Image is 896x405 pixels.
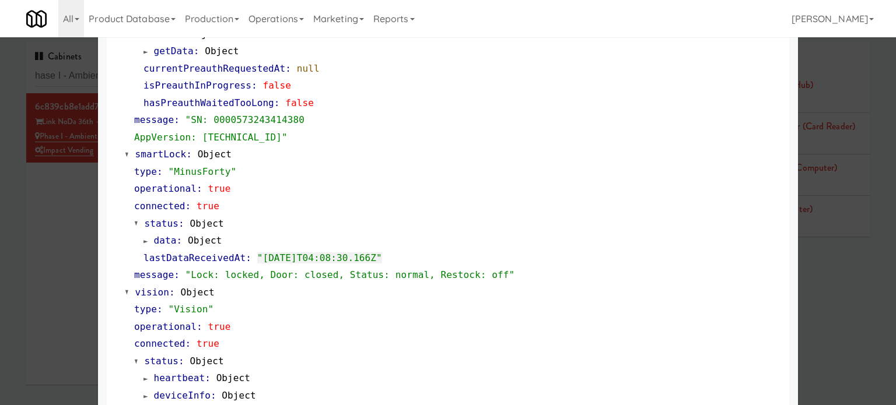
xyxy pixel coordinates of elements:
span: lastDataReceivedAt [143,252,246,263]
span: status [145,29,178,40]
span: hasPreauthWaitedTooLong [143,97,274,108]
img: Micromart [26,9,47,29]
span: : [178,218,184,229]
span: isPreauthInProgress [143,80,251,91]
span: type [134,304,157,315]
span: Object [205,45,239,57]
span: "Vision" [168,304,213,315]
span: : [274,97,280,108]
span: : [205,372,211,383]
span: : [251,80,257,91]
span: : [157,304,163,315]
span: "Lock: locked, Door: closed, Status: normal, Restock: off" [185,269,515,280]
span: smartLock [135,149,187,160]
span: : [197,183,202,194]
span: false [285,97,314,108]
span: heartbeat [154,372,205,383]
span: message [134,114,174,125]
span: operational [134,183,197,194]
span: : [197,321,202,332]
span: connected [134,200,185,212]
span: "SN: 0000573243414380 AppVersion: [TECHNICAL_ID]" [134,114,304,143]
span: type [134,166,157,177]
span: : [176,235,182,246]
span: : [185,200,191,212]
span: true [208,321,231,332]
span: : [194,45,199,57]
span: Object [190,355,223,367]
span: true [208,183,231,194]
span: Object [222,390,256,401]
span: : [186,149,192,160]
span: true [197,338,219,349]
span: message [134,269,174,280]
span: null [297,63,320,74]
span: getData [154,45,194,57]
span: : [169,287,175,298]
span: vision [135,287,169,298]
span: : [174,114,180,125]
span: operational [134,321,197,332]
span: Object [216,372,250,383]
span: : [211,390,216,401]
span: Object [190,29,223,40]
span: "MinusForty" [168,166,236,177]
span: true [197,200,219,212]
span: data [154,235,177,246]
span: : [246,252,251,263]
span: Object [198,149,232,160]
span: : [285,63,291,74]
span: : [185,338,191,349]
span: : [178,29,184,40]
span: "[DATE]T04:08:30.166Z" [257,252,382,263]
span: deviceInfo [154,390,211,401]
span: status [145,355,178,367]
span: status [145,218,178,229]
span: currentPreauthRequestedAt [143,63,285,74]
span: Object [180,287,214,298]
span: Object [188,235,222,246]
span: Object [190,218,223,229]
span: connected [134,338,185,349]
span: : [174,269,180,280]
span: : [157,166,163,177]
span: false [262,80,291,91]
span: : [178,355,184,367]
